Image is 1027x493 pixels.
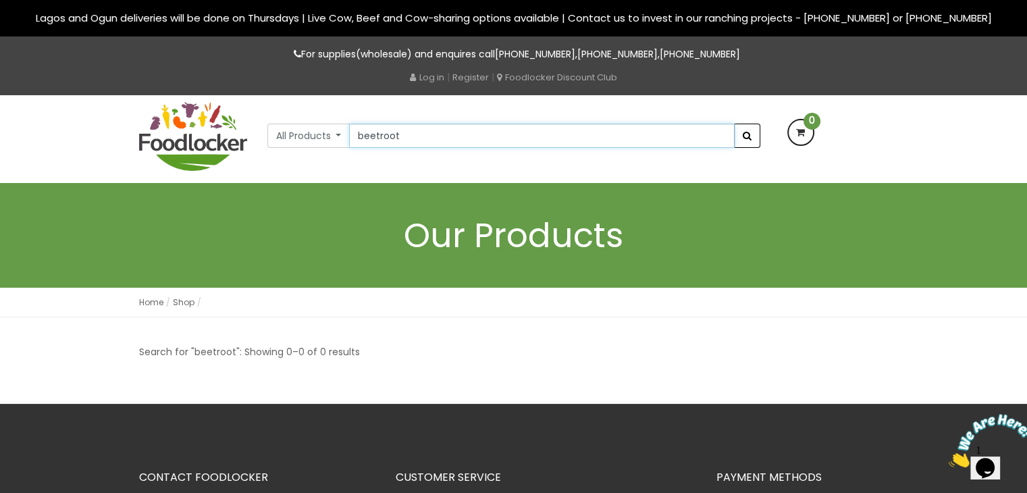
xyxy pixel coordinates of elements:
h1: Our Products [139,217,889,254]
a: Shop [173,296,194,308]
img: FoodLocker [139,102,247,171]
p: Search for "beetroot": Showing 0–0 of 0 results [139,344,360,360]
img: Chat attention grabber [5,5,89,59]
span: Lagos and Ogun deliveries will be done on Thursdays | Live Cow, Beef and Cow-sharing options avai... [36,11,992,25]
span: | [492,70,494,84]
a: [PHONE_NUMBER] [495,47,575,61]
span: 0 [804,113,820,130]
h3: CONTACT FOODLOCKER [139,471,375,484]
a: Foodlocker Discount Club [497,71,617,84]
h3: PAYMENT METHODS [716,471,889,484]
a: Register [452,71,489,84]
iframe: chat widget [943,409,1027,473]
a: [PHONE_NUMBER] [577,47,658,61]
a: Home [139,296,163,308]
p: For supplies(wholesale) and enquires call , , [139,47,889,62]
span: | [447,70,450,84]
a: Log in [410,71,444,84]
h3: CUSTOMER SERVICE [396,471,696,484]
button: All Products [267,124,350,148]
a: [PHONE_NUMBER] [660,47,740,61]
span: 1 [5,5,11,17]
input: Search our variety of products [349,124,734,148]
